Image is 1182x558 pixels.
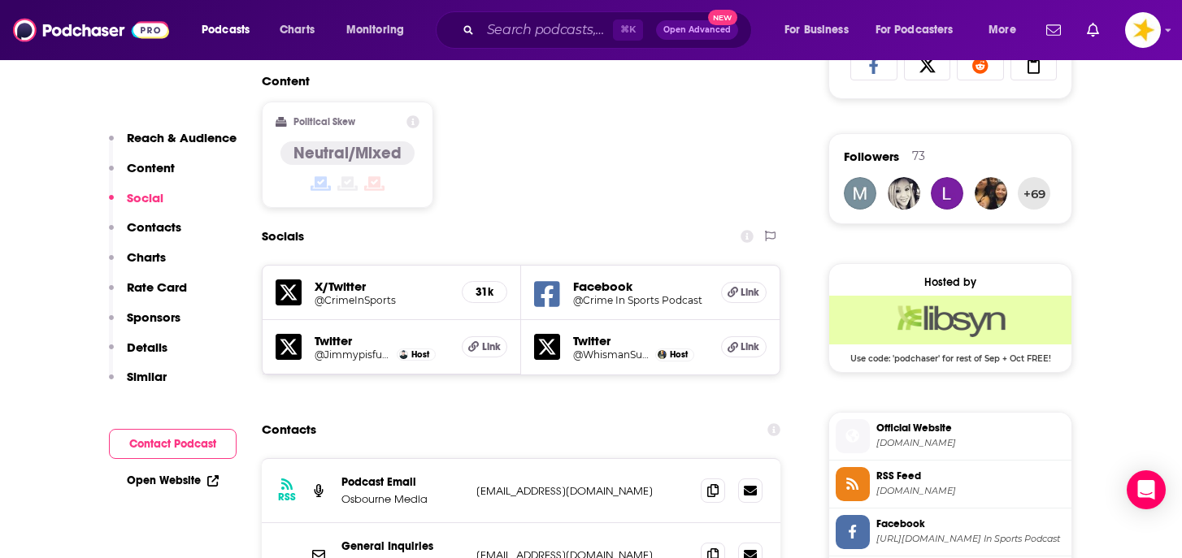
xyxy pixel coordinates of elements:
span: Link [482,340,501,353]
button: Sponsors [109,309,180,340]
h2: Content [262,73,767,89]
img: Jimmie Whisman [658,350,667,359]
button: open menu [773,17,869,43]
span: Host [411,349,429,360]
h4: Neutral/Mixed [293,143,402,163]
h5: 31k [476,285,493,299]
a: @CrimeInSports [315,294,449,306]
img: Bex2481 [888,177,920,210]
img: James Pietragallo [399,350,408,359]
h5: Twitter [573,333,708,348]
p: Social [127,190,163,205]
span: Official Website [876,421,1065,435]
a: Show notifications dropdown [1040,16,1067,44]
span: Link [741,340,759,353]
span: sites.libsyn.com [876,437,1065,449]
img: loricollier0829 [931,177,963,210]
span: Use code: 'podchaser' for rest of Sep + Oct FREE! [829,344,1071,364]
div: 73 [912,149,925,163]
a: Show notifications dropdown [1080,16,1106,44]
button: Social [109,190,163,220]
h5: @Crime In Sports Podcast [573,294,708,306]
span: Link [741,286,759,299]
span: RSS Feed [876,469,1065,483]
p: General Inquiries [341,539,463,553]
p: Reach & Audience [127,130,237,145]
button: Reach & Audience [109,130,237,160]
button: open menu [977,17,1036,43]
p: Details [127,340,167,355]
span: Facebook [876,517,1065,531]
button: +69 [1018,177,1050,210]
p: Sponsors [127,309,180,325]
span: New [708,10,737,25]
span: ⌘ K [613,19,643,41]
a: Libsyn Deal: Use code: 'podchaser' for rest of Sep + Oct FREE! [829,296,1071,362]
h2: Political Skew [293,116,355,128]
img: Podchaser - Follow, Share and Rate Podcasts [13,15,169,45]
a: Charts [269,17,324,43]
div: Open Intercom Messenger [1127,470,1166,509]
span: Logged in as Spreaker_Prime [1125,12,1161,48]
img: blxckweedo [975,177,1007,210]
span: feeds.libsyn.com [876,485,1065,497]
p: Osbourne Media [341,492,463,506]
div: Search podcasts, credits, & more... [451,11,767,49]
span: Charts [280,19,315,41]
button: Open AdvancedNew [656,20,738,40]
h5: X/Twitter [315,279,449,294]
span: Open Advanced [663,26,731,34]
a: Link [462,336,507,357]
p: Contacts [127,219,181,235]
p: Podcast Email [341,475,463,489]
span: Podcasts [202,19,250,41]
a: Share on X/Twitter [904,50,951,80]
a: Link [721,336,767,357]
p: Content [127,160,175,175]
h3: RSS [278,491,296,504]
img: User Profile [1125,12,1161,48]
a: Open Website [127,474,219,487]
p: Rate Card [127,279,187,295]
a: @Jimmypisfunny [315,348,393,361]
span: More [989,19,1016,41]
h5: Facebook [573,279,708,294]
input: Search podcasts, credits, & more... [480,17,613,43]
button: open menu [335,17,425,43]
span: Monitoring [346,19,404,41]
a: Official Website[DOMAIN_NAME] [836,419,1065,453]
button: Details [109,340,167,370]
h5: Twitter [315,333,449,348]
button: Content [109,160,175,190]
h2: Socials [262,221,304,252]
button: Show profile menu [1125,12,1161,48]
a: RSS Feed[DOMAIN_NAME] [836,467,1065,501]
span: For Podcasters [876,19,954,41]
button: Charts [109,249,166,279]
button: open menu [865,17,977,43]
span: For Business [784,19,849,41]
button: Contact Podcast [109,429,237,459]
a: @WhismanSucks [573,348,651,361]
button: Contacts [109,219,181,249]
a: Link [721,282,767,303]
p: Charts [127,249,166,265]
button: open menu [190,17,271,43]
h2: Contacts [262,414,316,445]
span: Host [670,349,688,360]
span: Followers [844,149,899,164]
button: Rate Card [109,279,187,309]
span: https://www.facebook.com/Crime In Sports Podcast [876,533,1065,545]
a: Share on Reddit [957,50,1004,80]
a: Copy Link [1010,50,1058,80]
div: Hosted by [829,275,1071,289]
img: lissabifuriouso [844,177,876,210]
p: [EMAIL_ADDRESS][DOMAIN_NAME] [476,484,688,498]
